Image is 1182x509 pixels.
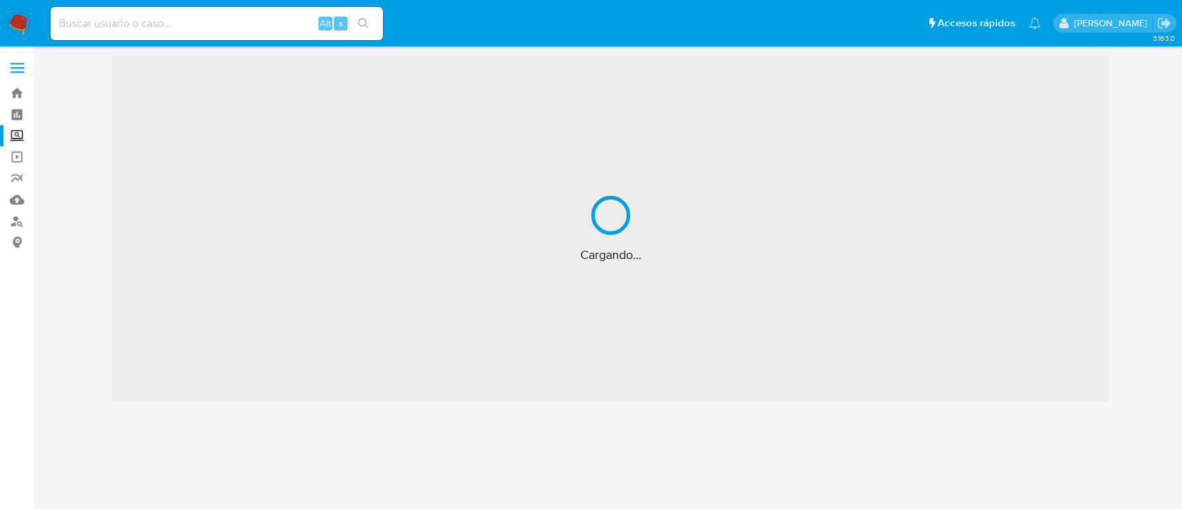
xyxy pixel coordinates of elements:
[51,15,383,33] input: Buscar usuario o caso...
[349,14,377,33] button: search-icon
[1029,17,1041,29] a: Notificaciones
[1157,16,1172,30] a: Salir
[339,17,343,30] span: s
[320,17,331,30] span: Alt
[580,247,641,263] span: Cargando...
[938,16,1015,30] span: Accesos rápidos
[1074,17,1152,30] p: fernando.ftapiamartinez@mercadolibre.com.mx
